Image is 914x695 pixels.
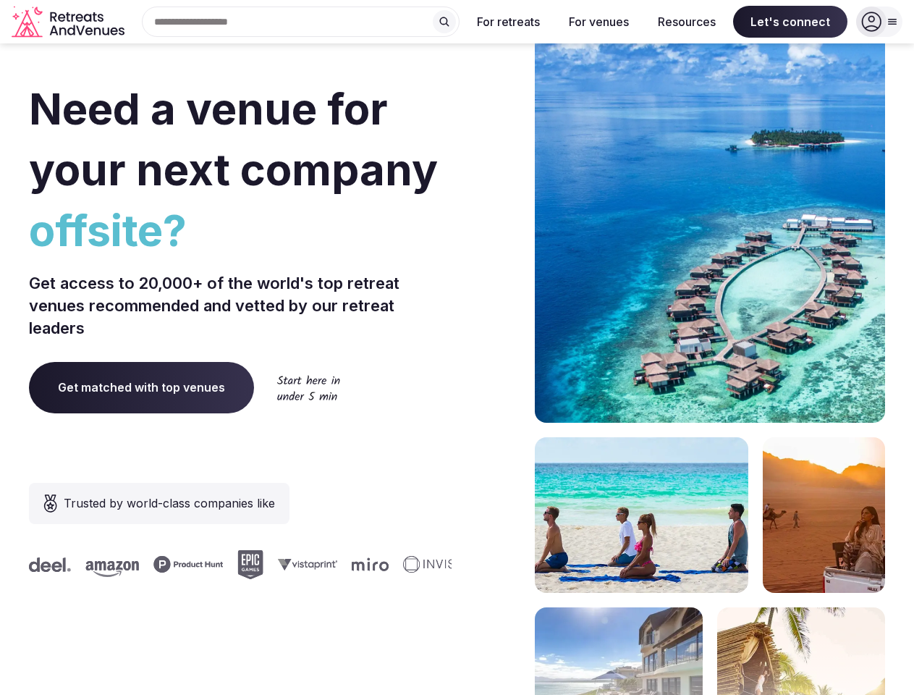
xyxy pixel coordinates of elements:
a: Get matched with top venues [29,362,254,413]
button: For retreats [465,6,551,38]
svg: Retreats and Venues company logo [12,6,127,38]
a: Visit the homepage [12,6,127,38]
button: For venues [557,6,640,38]
span: Let's connect [733,6,847,38]
img: Start here in under 5 min [277,375,340,400]
button: Resources [646,6,727,38]
svg: Miro company logo [348,557,385,571]
span: offsite? [29,200,452,261]
svg: Epic Games company logo [234,550,260,579]
p: Get access to 20,000+ of the world's top retreat venues recommended and vetted by our retreat lea... [29,272,452,339]
svg: Vistaprint company logo [274,558,334,570]
img: yoga on tropical beach [535,437,748,593]
svg: Deel company logo [25,557,67,572]
img: woman sitting in back of truck with camels [763,437,885,593]
span: Need a venue for your next company [29,83,438,195]
svg: Invisible company logo [399,556,479,573]
span: Trusted by world-class companies like [64,494,275,512]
